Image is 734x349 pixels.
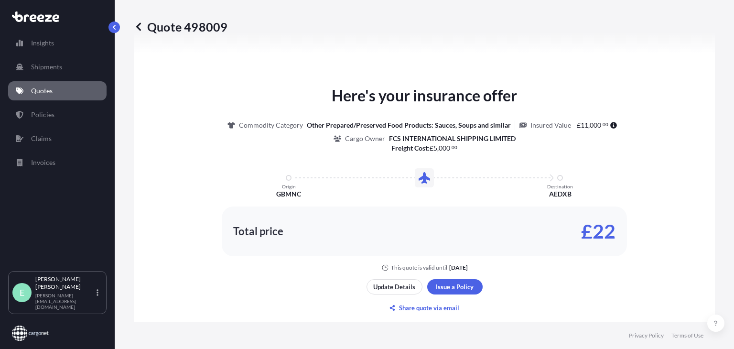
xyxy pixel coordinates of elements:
[8,81,107,100] a: Quotes
[430,145,433,152] span: £
[629,332,664,339] a: Privacy Policy
[8,33,107,53] a: Insights
[8,105,107,124] a: Policies
[590,122,601,129] span: 000
[31,110,54,120] p: Policies
[367,300,483,316] button: Share quote via email
[35,293,95,310] p: [PERSON_NAME][EMAIL_ADDRESS][DOMAIN_NAME]
[8,57,107,76] a: Shipments
[31,38,54,48] p: Insights
[577,122,581,129] span: £
[391,144,428,152] b: Freight Cost
[31,62,62,72] p: Shipments
[233,227,283,236] p: Total price
[581,224,615,239] p: £22
[20,288,24,297] span: E
[433,145,437,152] span: 5
[35,275,95,291] p: [PERSON_NAME] [PERSON_NAME]
[31,134,52,143] p: Claims
[307,120,511,130] p: Other Prepared/Preserved Food Products: Sauces, Soups and similar
[530,120,571,130] p: Insured Value
[602,123,603,126] span: .
[389,134,516,143] p: FCS INTERNATIONAL SHIPPING LIMITED
[439,145,450,152] span: 000
[8,153,107,172] a: Invoices
[373,282,415,292] p: Update Details
[436,282,474,292] p: Issue a Policy
[547,184,573,189] p: Destination
[282,184,296,189] p: Origin
[581,122,588,129] span: 11
[391,143,458,153] p: :
[134,19,227,34] p: Quote 498009
[671,332,703,339] a: Terms of Use
[367,279,422,294] button: Update Details
[588,122,590,129] span: ,
[549,189,572,199] p: AEDXB
[31,86,53,96] p: Quotes
[345,134,385,143] p: Cargo Owner
[8,129,107,148] a: Claims
[427,279,483,294] button: Issue a Policy
[332,84,517,107] p: Here's your insurance offer
[452,146,457,149] span: 00
[239,120,303,130] p: Commodity Category
[12,326,49,341] img: organization-logo
[276,189,301,199] p: GBMNC
[437,145,439,152] span: ,
[603,123,608,126] span: 00
[399,303,459,313] p: Share quote via email
[31,158,55,167] p: Invoices
[391,264,447,272] p: This quote is valid until
[451,146,452,149] span: .
[449,264,468,272] p: [DATE]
